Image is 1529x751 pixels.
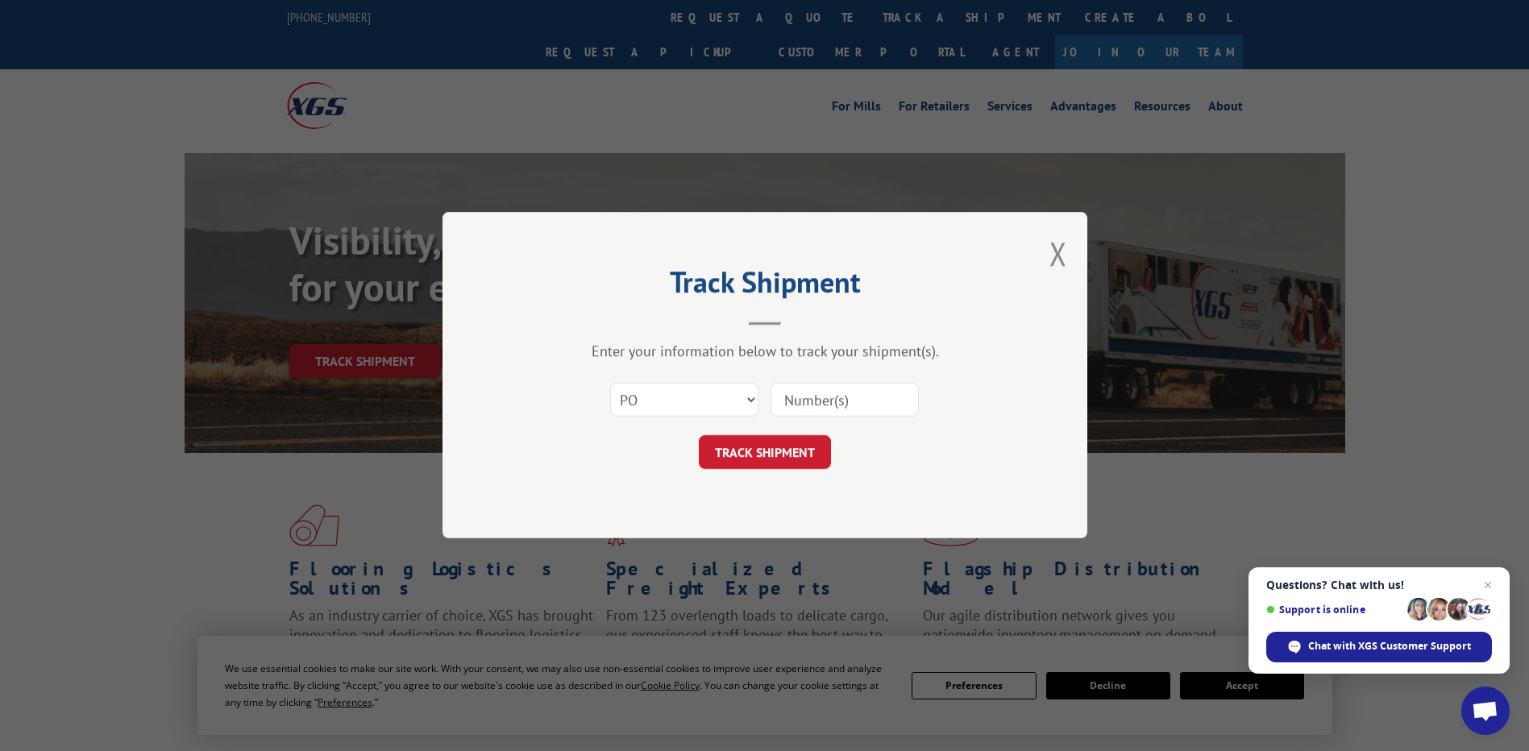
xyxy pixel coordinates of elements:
[523,271,1007,301] h2: Track Shipment
[699,436,831,470] button: TRACK SHIPMENT
[1266,604,1402,616] span: Support is online
[771,384,919,417] input: Number(s)
[1308,639,1471,653] span: Chat with XGS Customer Support
[1049,232,1067,275] button: Close modal
[1266,579,1492,591] span: Questions? Chat with us!
[1266,632,1492,662] div: Chat with XGS Customer Support
[1478,575,1498,595] span: Close chat
[1461,687,1510,735] div: Open chat
[523,342,1007,361] div: Enter your information below to track your shipment(s).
